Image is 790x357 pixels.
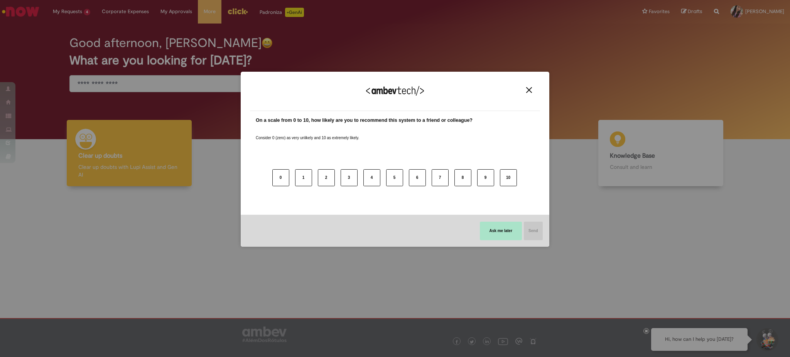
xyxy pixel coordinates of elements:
[524,87,534,93] button: Close
[477,169,494,186] button: 9
[341,169,358,186] button: 3
[409,169,426,186] button: 6
[272,169,289,186] button: 0
[500,169,517,186] button: 10
[366,86,424,96] img: Logo Ambevtech
[432,169,449,186] button: 7
[363,169,380,186] button: 4
[454,169,471,186] button: 8
[256,117,473,124] label: On a scale from 0 to 10, how likely are you to recommend this system to a friend or colleague?
[386,169,403,186] button: 5
[295,169,312,186] button: 1
[256,126,359,141] label: Consider 0 (zero) as very unlikely and 10 as extremely likely.
[526,87,532,93] img: Close
[318,169,335,186] button: 2
[480,222,522,240] button: Ask me later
